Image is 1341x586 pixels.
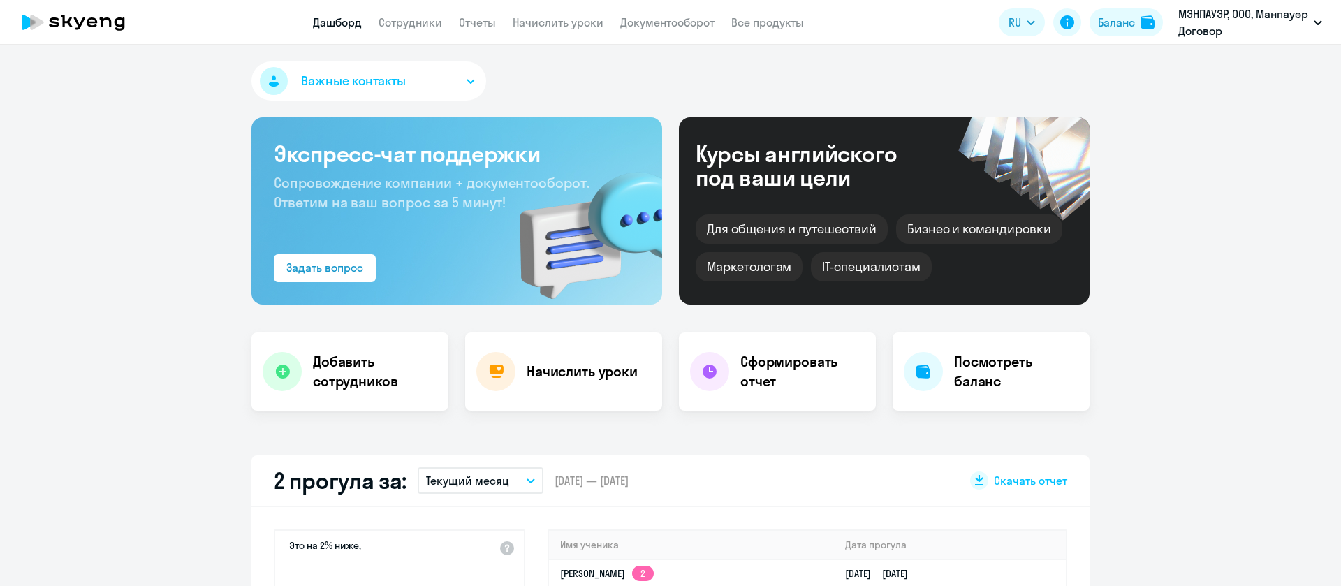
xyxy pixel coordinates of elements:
[632,566,654,581] app-skyeng-badge: 2
[1178,6,1308,39] p: МЭНПАУЭР, ООО, Манпауэр Договор
[834,531,1066,559] th: Дата прогула
[811,252,931,281] div: IT-специалистам
[274,254,376,282] button: Задать вопрос
[954,352,1078,391] h4: Посмотреть баланс
[527,362,638,381] h4: Начислить уроки
[549,531,834,559] th: Имя ученика
[251,61,486,101] button: Важные контакты
[513,15,603,29] a: Начислить уроки
[1141,15,1155,29] img: balance
[696,142,935,189] div: Курсы английского под ваши цели
[274,174,589,211] span: Сопровождение компании + документооборот. Ответим на ваш вопрос за 5 минут!
[696,214,888,244] div: Для общения и путешествий
[313,352,437,391] h4: Добавить сотрудников
[731,15,804,29] a: Все продукты
[696,252,803,281] div: Маркетологам
[999,8,1045,36] button: RU
[499,147,662,305] img: bg-img
[1171,6,1329,39] button: МЭНПАУЭР, ООО, Манпауэр Договор
[289,539,361,556] span: Это на 2% ниже,
[286,259,363,276] div: Задать вопрос
[426,472,509,489] p: Текущий месяц
[301,72,406,90] span: Важные контакты
[1009,14,1021,31] span: RU
[845,567,919,580] a: [DATE][DATE]
[560,567,654,580] a: [PERSON_NAME]2
[896,214,1062,244] div: Бизнес и командировки
[1098,14,1135,31] div: Баланс
[313,15,362,29] a: Дашборд
[459,15,496,29] a: Отчеты
[740,352,865,391] h4: Сформировать отчет
[620,15,715,29] a: Документооборот
[418,467,543,494] button: Текущий месяц
[274,140,640,168] h3: Экспресс-чат поддержки
[274,467,406,495] h2: 2 прогула за:
[994,473,1067,488] span: Скачать отчет
[379,15,442,29] a: Сотрудники
[555,473,629,488] span: [DATE] — [DATE]
[1090,8,1163,36] button: Балансbalance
